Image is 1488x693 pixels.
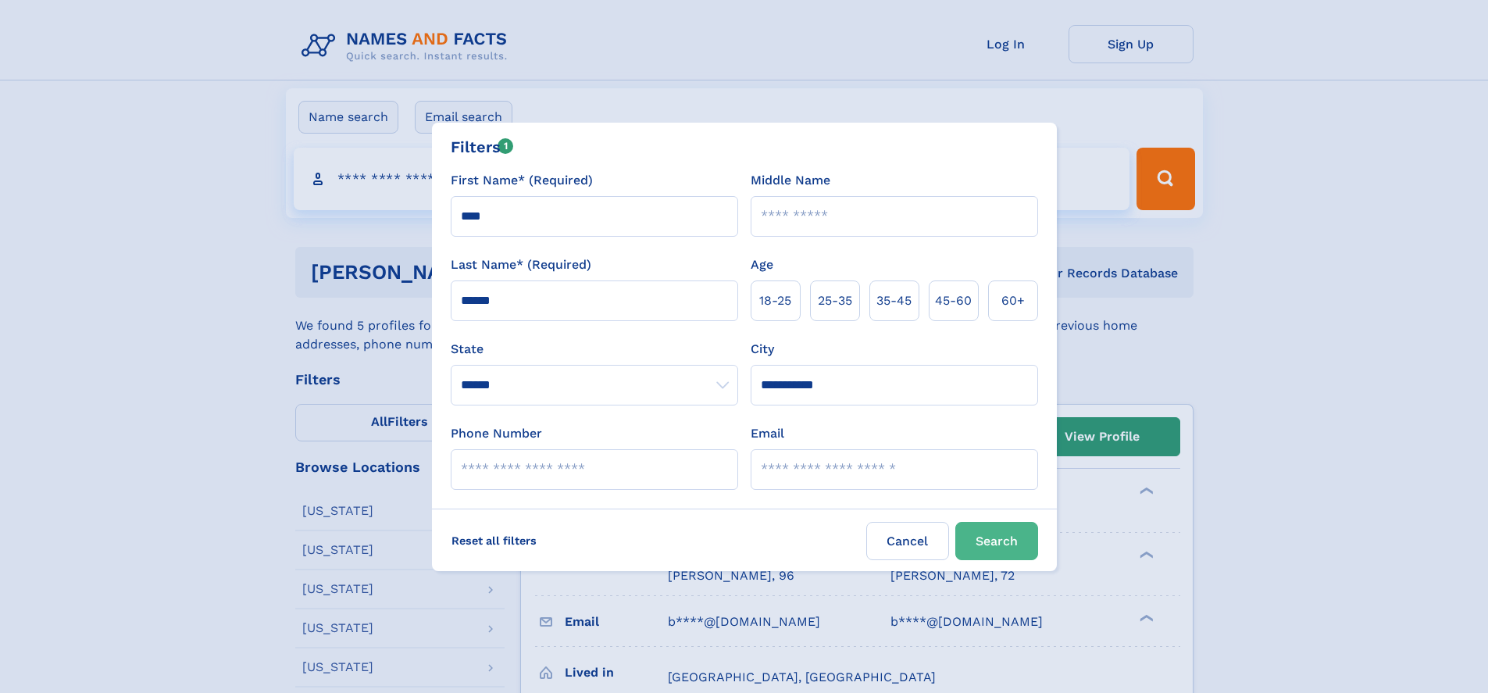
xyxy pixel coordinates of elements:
[866,522,949,560] label: Cancel
[751,171,830,190] label: Middle Name
[451,171,593,190] label: First Name* (Required)
[935,291,972,310] span: 45‑60
[876,291,912,310] span: 35‑45
[451,424,542,443] label: Phone Number
[751,424,784,443] label: Email
[451,135,514,159] div: Filters
[759,291,791,310] span: 18‑25
[451,340,738,359] label: State
[751,255,773,274] label: Age
[751,340,774,359] label: City
[818,291,852,310] span: 25‑35
[955,522,1038,560] button: Search
[1001,291,1025,310] span: 60+
[441,522,547,559] label: Reset all filters
[451,255,591,274] label: Last Name* (Required)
